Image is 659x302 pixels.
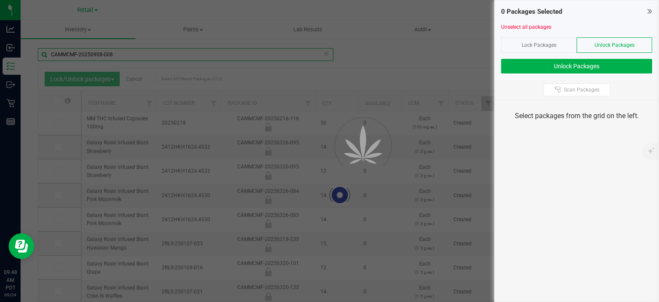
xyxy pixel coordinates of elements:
a: Unselect all packages [501,24,551,30]
span: Scan Packages [564,86,599,93]
span: Lock Packages [522,42,556,48]
button: Scan Packages [544,83,610,96]
button: Unlock Packages [501,59,652,73]
iframe: Resource center [9,233,34,259]
div: Select packages from the grid on the left. [505,111,648,121]
span: Unlock Packages [595,42,635,48]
